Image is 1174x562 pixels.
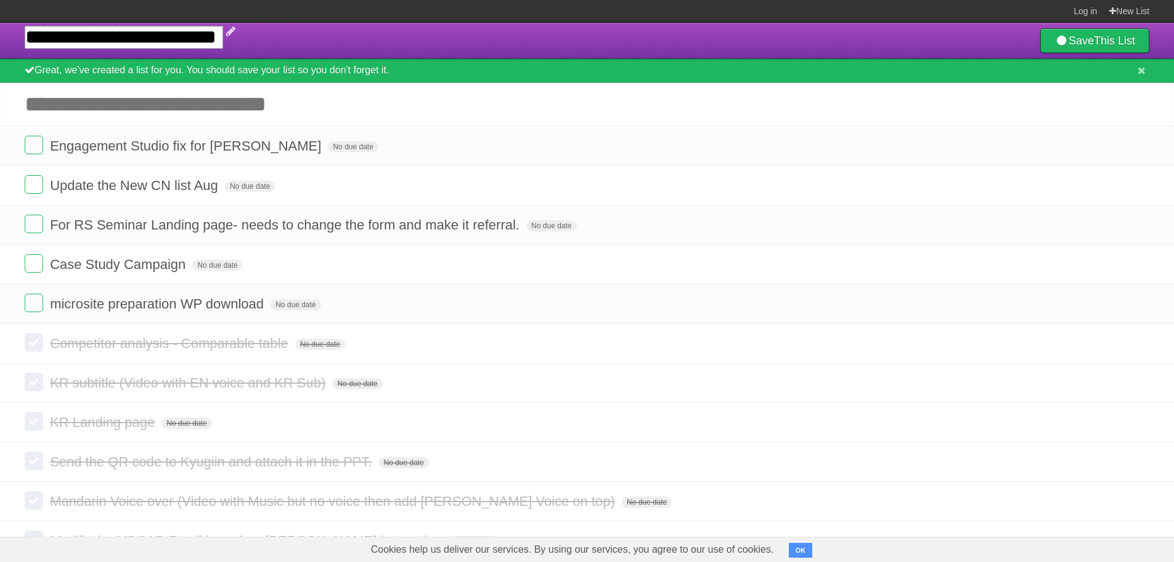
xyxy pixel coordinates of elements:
[25,452,43,470] label: Done
[1094,35,1135,47] b: This List
[50,533,446,548] span: Modify the MDSAP Email based on [PERSON_NAME] instruction
[161,418,211,429] span: No due date
[328,141,378,152] span: No due date
[25,412,43,431] label: Done
[271,299,320,310] span: No due date
[526,220,576,231] span: No due date
[192,260,242,271] span: No due date
[1040,28,1149,53] a: SaveThis List
[50,296,267,312] span: microsite preparation WP download
[50,257,189,272] span: Case Study Campaign
[225,181,275,192] span: No due date
[50,178,221,193] span: Update the New CN list Aug
[50,454,375,469] span: Send the QR code to Kyugiin and attach it in the PPT.
[25,215,43,233] label: Done
[25,531,43,549] label: Done
[359,537,786,562] span: Cookies help us deliver our services. By using our services, you agree to our use of cookies.
[50,217,523,233] span: For RS Seminar Landing page- needs to change the form and make it referral.
[50,415,158,430] span: KR Landing page
[50,138,324,154] span: Engagement Studio fix for [PERSON_NAME]
[25,254,43,273] label: Done
[622,497,672,508] span: No due date
[378,457,428,468] span: No due date
[25,373,43,391] label: Done
[25,491,43,510] label: Done
[789,543,813,558] button: OK
[50,375,328,391] span: KR subtitle (Video with EN voice and KR Sub)
[50,336,291,351] span: Competitor analysis - Comparable table
[25,294,43,312] label: Done
[25,136,43,154] label: Done
[332,378,382,389] span: No due date
[50,494,618,509] span: Mandarin Voice over (Video with Music but no voice then add [PERSON_NAME] Voice on top)
[25,333,43,352] label: Done
[25,175,43,194] label: Done
[295,339,345,350] span: No due date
